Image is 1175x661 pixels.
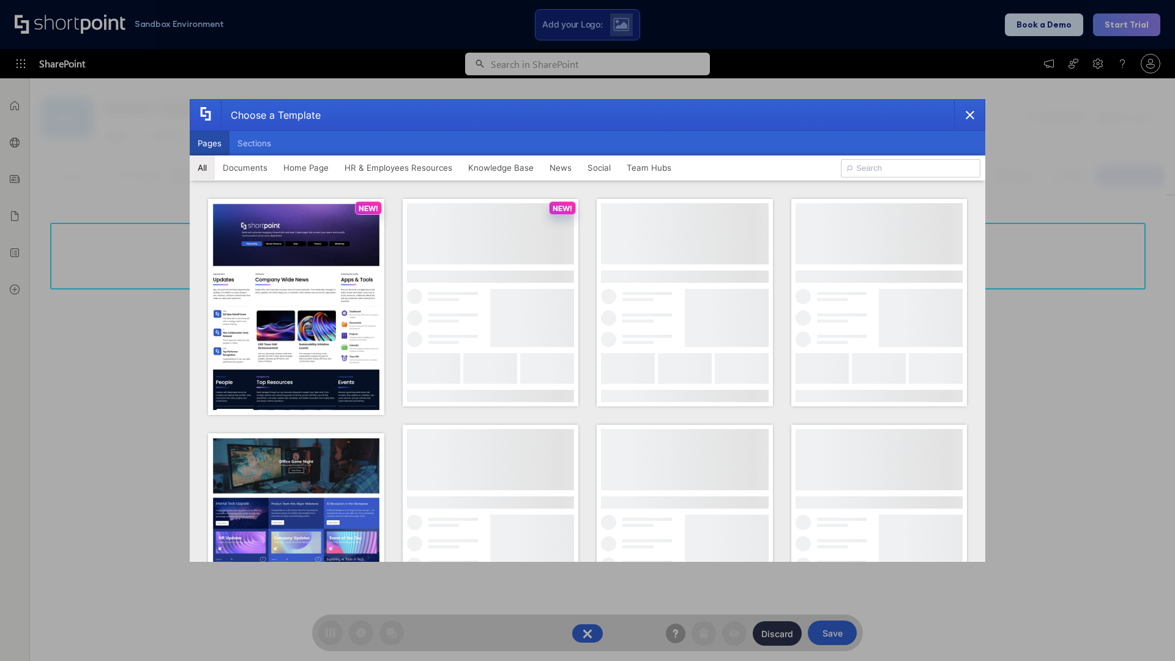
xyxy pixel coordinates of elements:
p: NEW! [359,204,378,213]
input: Search [841,159,980,177]
button: Knowledge Base [460,155,542,180]
p: NEW! [553,204,572,213]
div: template selector [190,99,985,562]
button: Home Page [275,155,337,180]
button: Team Hubs [619,155,679,180]
button: News [542,155,580,180]
button: Documents [215,155,275,180]
div: Choose a Template [221,100,321,130]
iframe: Chat Widget [1114,602,1175,661]
button: Social [580,155,619,180]
button: Pages [190,131,229,155]
button: All [190,155,215,180]
button: HR & Employees Resources [337,155,460,180]
button: Sections [229,131,279,155]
